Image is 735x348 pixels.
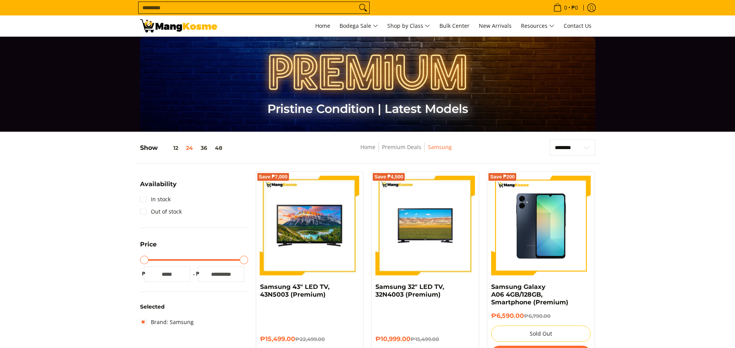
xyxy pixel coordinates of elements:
[140,193,171,205] a: In stock
[491,176,591,275] img: samsung-a06-smartphone-full-view-mang-kosme
[259,175,288,179] span: Save ₱7,000
[158,145,182,151] button: 12
[340,21,378,31] span: Bodega Sale
[375,176,475,275] img: samsung-32-inch-led-tv-full-view-mang-kosme
[197,145,211,151] button: 36
[411,336,439,342] del: ₱15,499.00
[428,143,452,152] span: Samsung
[564,22,591,29] span: Contact Us
[524,313,551,319] del: ₱6,790.00
[375,335,475,343] h6: ₱10,999.00
[479,22,512,29] span: New Arrivals
[304,143,508,160] nav: Breadcrumbs
[260,176,360,275] img: samsung-43-inch-led-tv-full-view- mang-kosme
[140,316,194,328] a: Brand: Samsung
[140,19,217,32] img: Premium Deals: Best Premium Home Appliances Sale l Mang Kosme Samsung
[491,312,591,320] h6: ₱6,590.00
[382,143,421,151] a: Premium Deals
[551,3,580,12] span: •
[225,15,595,36] nav: Main Menu
[475,15,515,36] a: New Arrivals
[140,241,157,248] span: Price
[384,15,434,36] a: Shop by Class
[182,145,197,151] button: 24
[260,335,360,343] h6: ₱15,499.00
[570,5,579,10] span: ₱0
[140,241,157,253] summary: Open
[211,145,226,151] button: 48
[491,283,568,306] a: Samsung Galaxy A06 4GB/128GB, Smartphone (Premium)
[374,175,403,179] span: Save ₱4,500
[140,181,177,187] span: Availability
[436,15,473,36] a: Bulk Center
[491,326,591,342] button: Sold Out
[490,175,515,179] span: Save ₱200
[140,144,226,152] h5: Show
[140,205,182,218] a: Out of stock
[560,15,595,36] a: Contact Us
[311,15,334,36] a: Home
[563,5,568,10] span: 0
[295,336,325,342] del: ₱22,499.00
[517,15,558,36] a: Resources
[260,283,329,298] a: Samsung 43" LED TV, 43N5003 (Premium)
[315,22,330,29] span: Home
[140,270,148,278] span: ₱
[140,304,248,311] h6: Selected
[194,270,202,278] span: ₱
[521,21,554,31] span: Resources
[439,22,470,29] span: Bulk Center
[375,283,444,298] a: Samsung 32" LED TV, 32N4003 (Premium)
[360,143,375,151] a: Home
[336,15,382,36] a: Bodega Sale
[357,2,369,14] button: Search
[387,21,430,31] span: Shop by Class
[140,181,177,193] summary: Open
